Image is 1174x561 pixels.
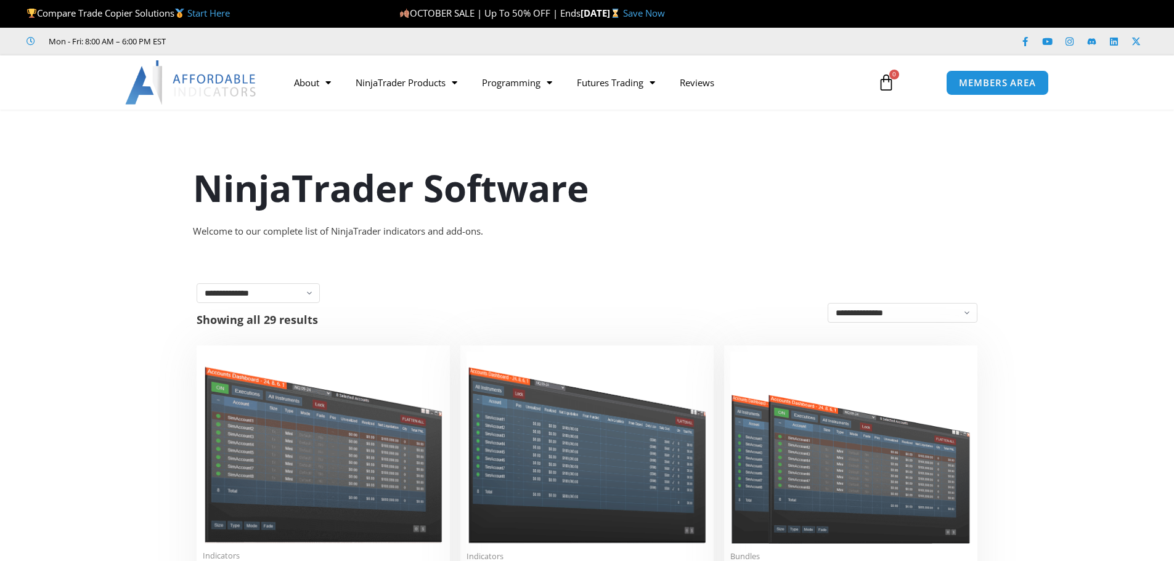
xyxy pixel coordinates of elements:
a: NinjaTrader Products [343,68,470,97]
a: Reviews [667,68,727,97]
nav: Menu [282,68,863,97]
img: 🏆 [27,9,36,18]
select: Shop order [828,303,977,323]
span: Mon - Fri: 8:00 AM – 6:00 PM EST [46,34,166,49]
img: Duplicate Account Actions [203,352,444,543]
img: 🥇 [175,9,184,18]
p: Showing all 29 results [197,314,318,325]
a: Futures Trading [565,68,667,97]
a: 0 [859,65,913,100]
span: OCTOBER SALE | Up To 50% OFF | Ends [399,7,581,19]
a: Programming [470,68,565,97]
h1: NinjaTrader Software [193,162,982,214]
span: MEMBERS AREA [959,78,1036,87]
span: 0 [889,70,899,79]
img: LogoAI | Affordable Indicators – NinjaTrader [125,60,258,105]
div: Welcome to our complete list of NinjaTrader indicators and add-ons. [193,223,982,240]
a: Start Here [187,7,230,19]
span: Compare Trade Copier Solutions [26,7,230,19]
span: Indicators [203,551,444,561]
img: 🍂 [400,9,409,18]
img: Accounts Dashboard Suite [730,352,971,544]
strong: [DATE] [581,7,623,19]
img: Account Risk Manager [467,352,707,543]
a: Save Now [623,7,665,19]
iframe: Customer reviews powered by Trustpilot [183,35,368,47]
a: MEMBERS AREA [946,70,1049,95]
a: About [282,68,343,97]
img: ⌛ [611,9,620,18]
